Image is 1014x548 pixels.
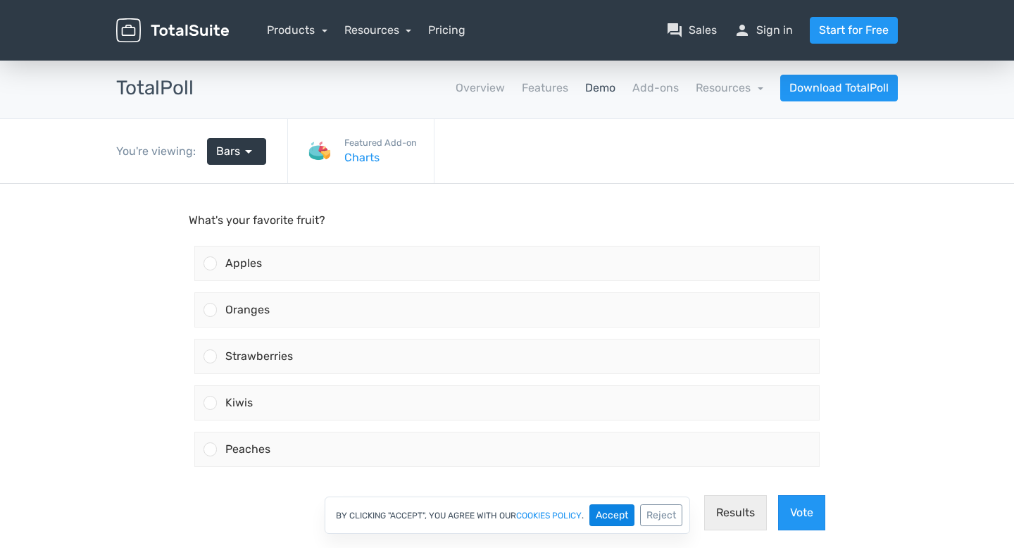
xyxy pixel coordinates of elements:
[585,80,615,96] a: Demo
[305,137,333,166] img: Charts
[225,166,293,179] span: Strawberries
[116,18,229,43] img: TotalSuite for WordPress
[666,22,717,39] a: question_answerSales
[516,511,582,520] a: cookies policy
[810,17,898,44] a: Start for Free
[666,22,683,39] span: question_answer
[325,497,690,534] div: By clicking "Accept", you agree with our .
[522,80,568,96] a: Features
[225,259,270,272] span: Peaches
[189,28,825,45] p: What's your favorite fruit?
[225,212,253,225] span: Kiwis
[116,143,207,160] div: You're viewing:
[116,77,194,99] h3: TotalPoll
[225,73,262,86] span: Apples
[344,23,412,37] a: Resources
[267,23,327,37] a: Products
[704,311,767,347] button: Results
[734,22,793,39] a: personSign in
[696,81,763,94] a: Resources
[640,504,682,526] button: Reject
[632,80,679,96] a: Add-ons
[344,136,417,149] small: Featured Add-on
[225,119,270,132] span: Oranges
[780,75,898,101] a: Download TotalPoll
[344,149,417,166] a: Charts
[589,504,634,526] button: Accept
[207,138,266,165] a: Bars arrow_drop_down
[240,143,257,160] span: arrow_drop_down
[778,311,825,347] button: Vote
[456,80,505,96] a: Overview
[734,22,751,39] span: person
[428,22,465,39] a: Pricing
[216,143,240,160] span: Bars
